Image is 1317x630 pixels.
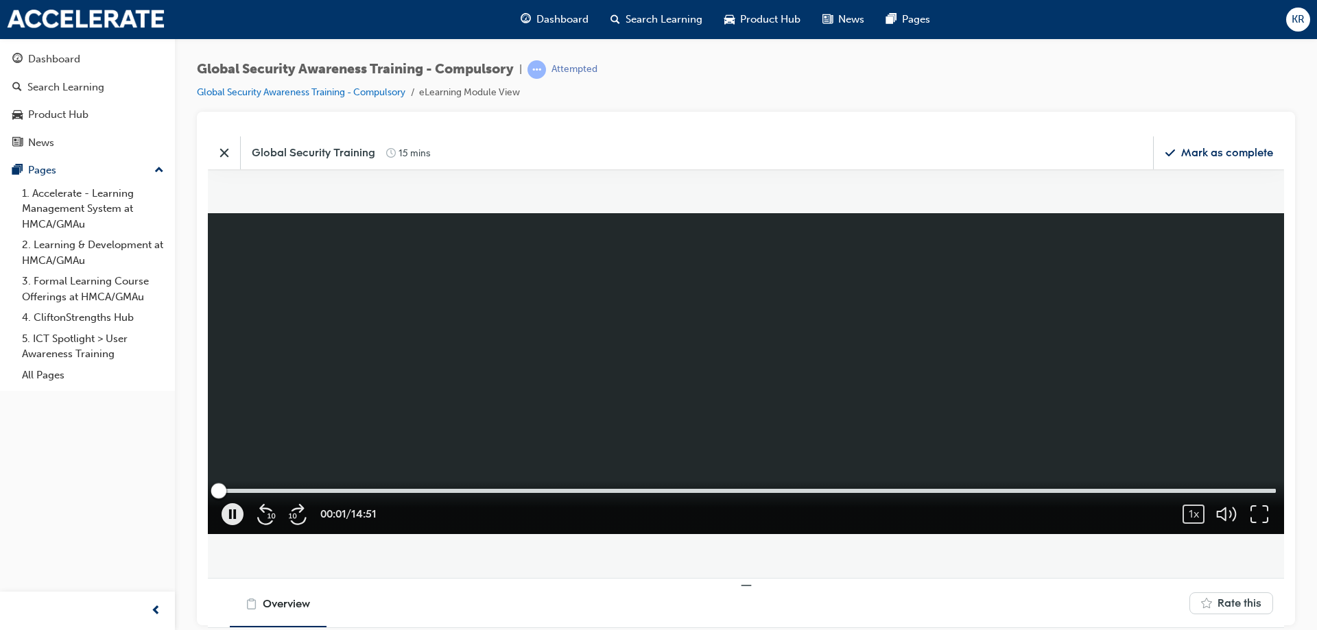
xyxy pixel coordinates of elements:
a: 2. Learning & Development at HMCA/GMAu [16,234,169,271]
span: guage-icon [521,11,531,28]
button: toggle menu [975,368,997,387]
span: Global Security Training [44,9,167,24]
button: Pages [5,158,169,183]
button: KR [1286,8,1310,32]
button: Overview [22,446,119,491]
div: Search Learning [27,80,104,95]
div: Mark as complete [973,9,1065,24]
span: news-icon [12,137,23,149]
a: Product Hub [5,102,169,128]
div: Dashboard [28,51,80,67]
a: 1. Accelerate - Learning Management System at HMCA/GMAu [16,183,169,235]
span: prev-icon [151,603,161,620]
span: search-icon [12,82,22,94]
div: Attempted [551,63,597,76]
span: 15 mins [191,10,223,23]
span: up-icon [154,162,164,180]
div: Pages [28,162,56,178]
span: Pages [902,12,930,27]
a: Global Security Awareness Training - Compulsory [197,86,405,98]
li: eLearning Module View [419,85,520,101]
span: learningRecordVerb_ATTEMPT-icon [527,60,546,79]
div: Product Hub [28,107,88,123]
span: Overview [55,459,102,475]
span: | [519,62,522,77]
span: Dashboard [536,12,589,27]
span: News [838,12,864,27]
button: DashboardSearch LearningProduct HubNews [5,44,169,158]
span: car-icon [12,109,23,121]
span: 00:01 [112,370,139,385]
a: News [5,130,169,156]
span: guage-icon [12,53,23,66]
span: car-icon [724,11,735,28]
span: news-icon [822,11,833,28]
span: Search Learning [626,12,702,27]
div: News [28,135,54,151]
a: Search Learning [5,75,169,100]
span: search-icon [610,11,620,28]
span: 14:51 [143,370,169,385]
a: All Pages [16,365,169,386]
span: KR [1292,12,1305,27]
img: accelerate-hmca [7,10,165,29]
a: pages-iconPages [875,5,941,34]
span: Rate this [1010,459,1054,474]
button: Rate this [982,456,1065,478]
a: search-iconSearch Learning [600,5,713,34]
span: pages-icon [12,165,23,177]
a: guage-iconDashboard [510,5,600,34]
a: 4. CliftonStrengths Hub [16,307,169,328]
div: / [112,370,561,385]
a: news-iconNews [811,5,875,34]
a: 5. ICT Spotlight > User Awareness Training [16,328,169,365]
span: Product Hub [740,12,800,27]
span: Global Security Awareness Training - Compulsory [197,62,514,77]
a: car-iconProduct Hub [713,5,811,34]
span: pages-icon [886,11,897,28]
a: Dashboard [5,47,169,72]
a: 3. Formal Learning Course Offerings at HMCA/GMAu [16,271,169,307]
